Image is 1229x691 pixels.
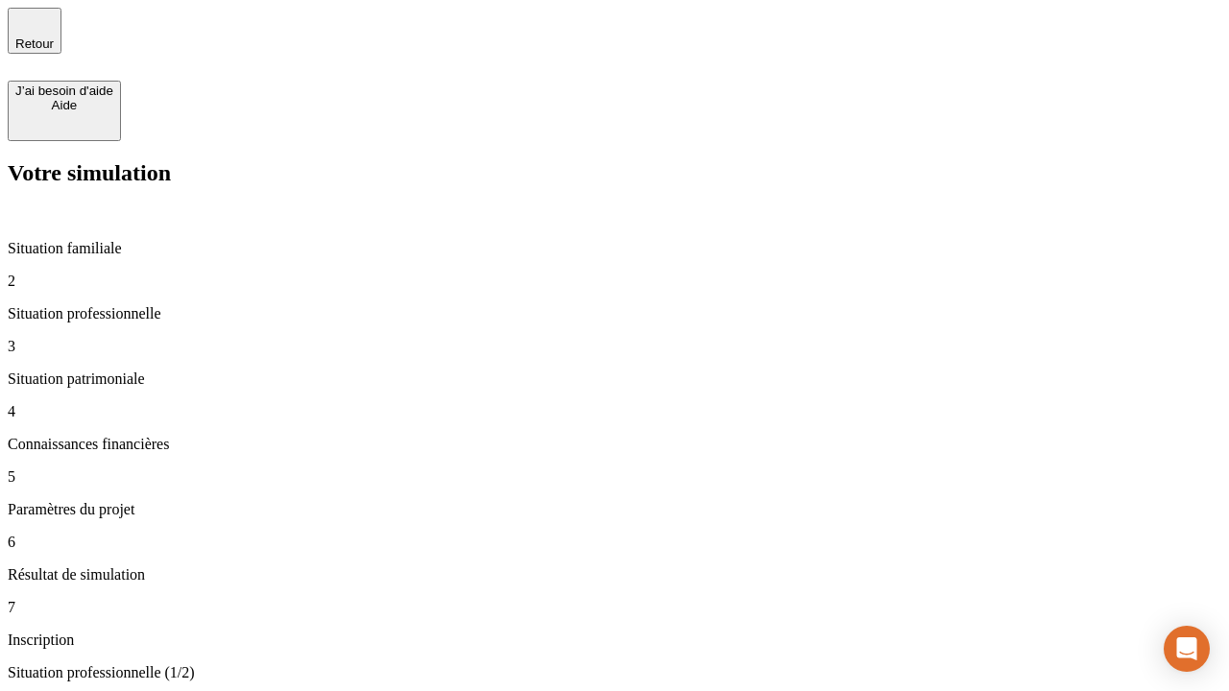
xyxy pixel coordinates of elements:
p: 5 [8,468,1221,486]
div: J’ai besoin d'aide [15,83,113,98]
p: 4 [8,403,1221,420]
span: Retour [15,36,54,51]
button: J’ai besoin d'aideAide [8,81,121,141]
p: Situation professionnelle [8,305,1221,322]
p: Résultat de simulation [8,566,1221,584]
p: 7 [8,599,1221,616]
h2: Votre simulation [8,160,1221,186]
div: Open Intercom Messenger [1164,626,1210,672]
p: 2 [8,273,1221,290]
button: Retour [8,8,61,54]
p: Connaissances financières [8,436,1221,453]
div: Aide [15,98,113,112]
p: Situation patrimoniale [8,370,1221,388]
p: Inscription [8,631,1221,649]
p: 6 [8,534,1221,551]
p: Situation familiale [8,240,1221,257]
p: Situation professionnelle (1/2) [8,664,1221,681]
p: 3 [8,338,1221,355]
p: Paramètres du projet [8,501,1221,518]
